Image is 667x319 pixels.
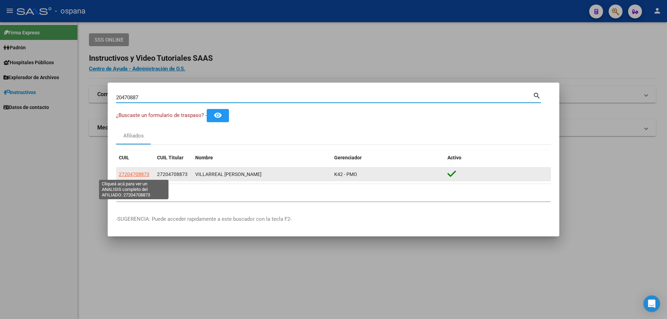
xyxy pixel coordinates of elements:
[334,171,357,177] span: K42 - PMO
[119,171,149,177] span: 27204708873
[533,91,541,99] mat-icon: search
[116,112,207,118] span: ¿Buscaste un formulario de traspaso? -
[116,184,551,201] div: 1 total
[154,150,192,165] datatable-header-cell: CUIL Titular
[116,215,551,223] p: -SUGERENCIA: Puede acceder rapidamente a este buscador con la tecla F2-
[334,155,362,160] span: Gerenciador
[447,155,461,160] span: Activo
[195,155,213,160] span: Nombre
[157,171,188,177] span: 27204708873
[445,150,551,165] datatable-header-cell: Activo
[119,155,129,160] span: CUIL
[123,132,144,140] div: Afiliados
[192,150,331,165] datatable-header-cell: Nombre
[331,150,445,165] datatable-header-cell: Gerenciador
[157,155,183,160] span: CUIL Titular
[116,150,154,165] datatable-header-cell: CUIL
[643,295,660,312] div: Open Intercom Messenger
[214,111,222,119] mat-icon: remove_red_eye
[195,170,329,178] div: VILLARREAL [PERSON_NAME]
